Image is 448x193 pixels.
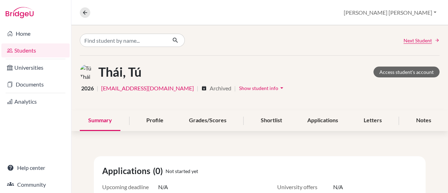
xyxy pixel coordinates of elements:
[277,183,333,191] span: University offers
[197,84,198,92] span: |
[80,34,167,47] input: Find student by name...
[373,67,440,77] a: Access student's account
[1,178,70,192] a: Community
[210,84,231,92] span: Archived
[341,6,440,19] button: [PERSON_NAME] [PERSON_NAME]
[239,83,286,94] button: Show student infoarrow_drop_down
[101,84,194,92] a: [EMAIL_ADDRESS][DOMAIN_NAME]
[166,167,198,175] span: Not started yet
[138,110,172,131] div: Profile
[80,64,96,80] img: Tú Thái's avatar
[1,95,70,109] a: Analytics
[252,110,290,131] div: Shortlist
[1,27,70,41] a: Home
[97,84,98,92] span: |
[158,183,168,191] span: N/A
[1,61,70,75] a: Universities
[408,110,440,131] div: Notes
[6,7,34,18] img: Bridge-U
[80,110,120,131] div: Summary
[239,85,278,91] span: Show student info
[98,64,141,80] h1: Thái, Tú
[201,85,207,91] i: archive
[1,161,70,175] a: Help center
[404,37,432,44] span: Next Student
[1,43,70,57] a: Students
[102,165,153,177] span: Applications
[153,165,166,177] span: (0)
[234,84,236,92] span: |
[299,110,346,131] div: Applications
[1,77,70,91] a: Documents
[102,183,158,191] span: Upcoming deadline
[278,84,285,91] i: arrow_drop_down
[181,110,235,131] div: Grades/Scores
[355,110,390,131] div: Letters
[404,37,440,44] a: Next Student
[81,84,94,92] span: 2026
[333,183,343,191] span: N/A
